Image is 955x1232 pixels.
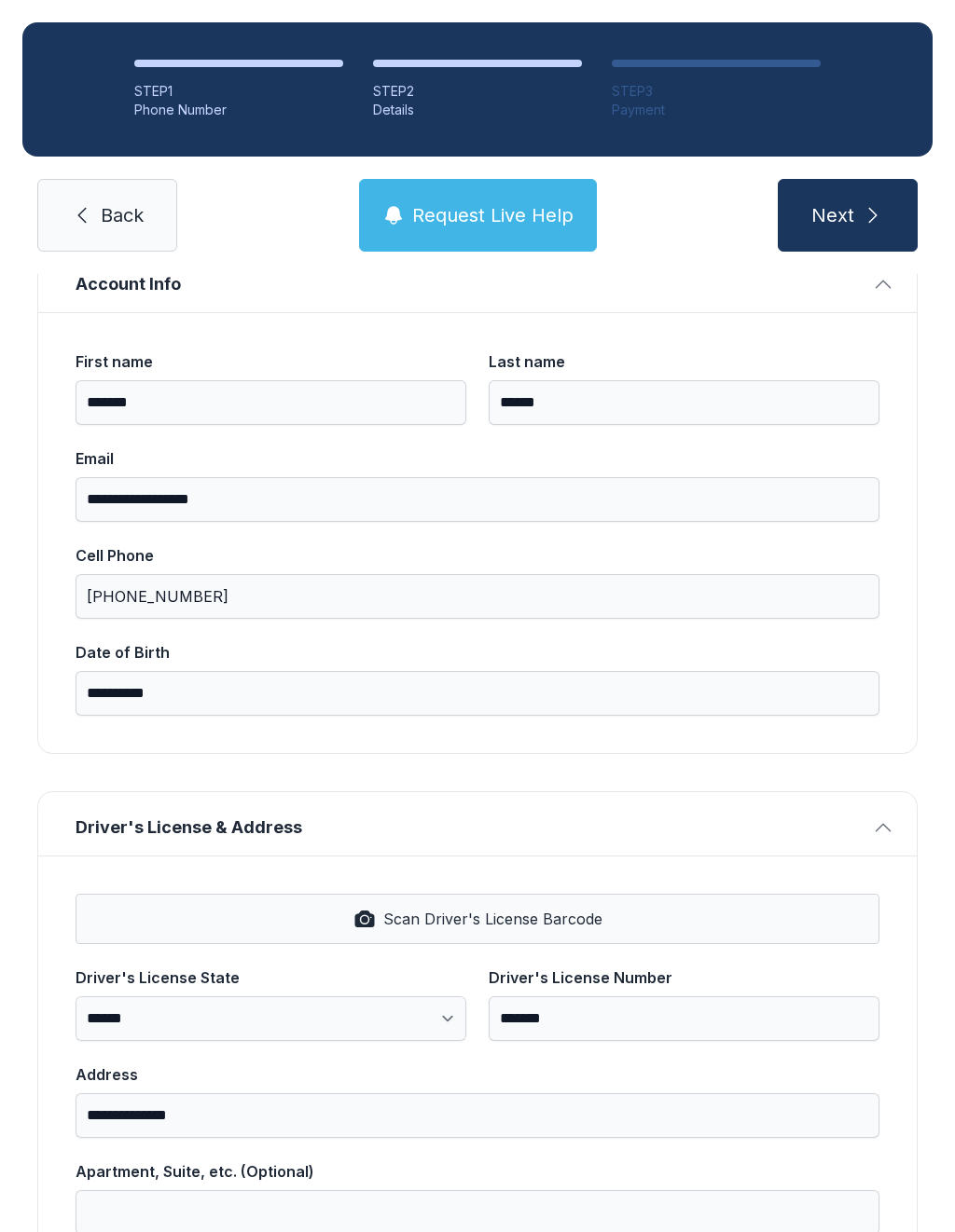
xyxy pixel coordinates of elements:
[76,996,466,1041] select: Driver's License State
[76,271,865,297] span: Account Info
[38,792,917,856] button: Driver's License & Address
[76,574,879,619] input: Cell Phone
[373,82,582,101] div: STEP 2
[76,477,879,522] input: Email
[489,966,879,989] div: Driver's License Number
[134,82,343,101] div: STEP 1
[38,249,917,312] button: Account Info
[489,350,879,373] div: Last name
[76,1093,879,1138] input: Address
[101,202,144,228] span: Back
[76,380,466,425] input: First name
[489,380,879,425] input: Last name
[412,202,574,228] span: Request Live Help
[489,996,879,1041] input: Driver's License Number
[76,350,466,373] div: First name
[612,82,821,101] div: STEP 3
[76,1063,879,1086] div: Address
[76,544,879,567] div: Cell Phone
[811,202,854,228] span: Next
[76,671,879,716] input: Date of Birth
[76,1160,879,1183] div: Apartment, Suite, etc. (Optional)
[383,908,602,930] span: Scan Driver's License Barcode
[373,101,582,119] div: Details
[76,447,879,470] div: Email
[134,101,343,119] div: Phone Number
[76,966,466,989] div: Driver's License State
[76,641,879,664] div: Date of Birth
[76,814,865,841] span: Driver's License & Address
[612,101,821,119] div: Payment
